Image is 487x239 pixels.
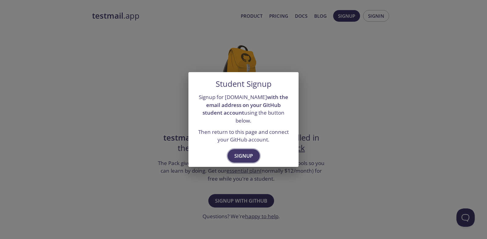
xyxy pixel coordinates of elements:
[228,149,260,163] button: Signup
[216,79,272,89] h5: Student Signup
[234,152,253,160] span: Signup
[203,94,288,116] strong: with the email address on your GitHub student account
[196,128,291,144] p: Then return to this page and connect your GitHub account.
[196,93,291,125] p: Signup for [DOMAIN_NAME] using the button below.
